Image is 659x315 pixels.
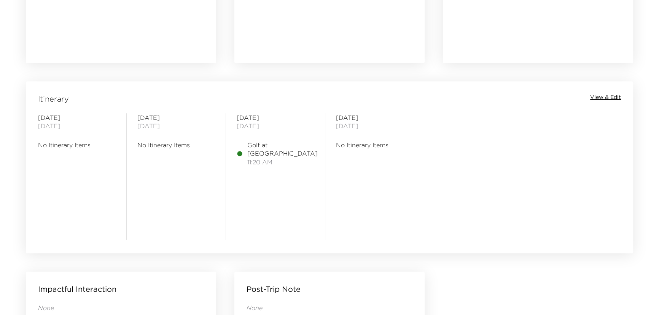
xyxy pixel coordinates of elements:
[38,141,116,149] span: No Itinerary Items
[38,122,116,130] span: [DATE]
[247,304,412,312] p: None
[336,141,414,149] span: No Itinerary Items
[38,304,204,312] p: None
[137,141,215,149] span: No Itinerary Items
[247,158,318,166] span: 11:20 AM
[38,284,116,294] p: Impactful Interaction
[237,113,314,122] span: [DATE]
[137,122,215,130] span: [DATE]
[336,113,414,122] span: [DATE]
[247,284,301,294] p: Post-Trip Note
[137,113,215,122] span: [DATE]
[38,113,116,122] span: [DATE]
[590,94,621,101] button: View & Edit
[38,94,69,104] span: Itinerary
[336,122,414,130] span: [DATE]
[247,141,318,158] span: Golf at [GEOGRAPHIC_DATA]
[237,122,314,130] span: [DATE]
